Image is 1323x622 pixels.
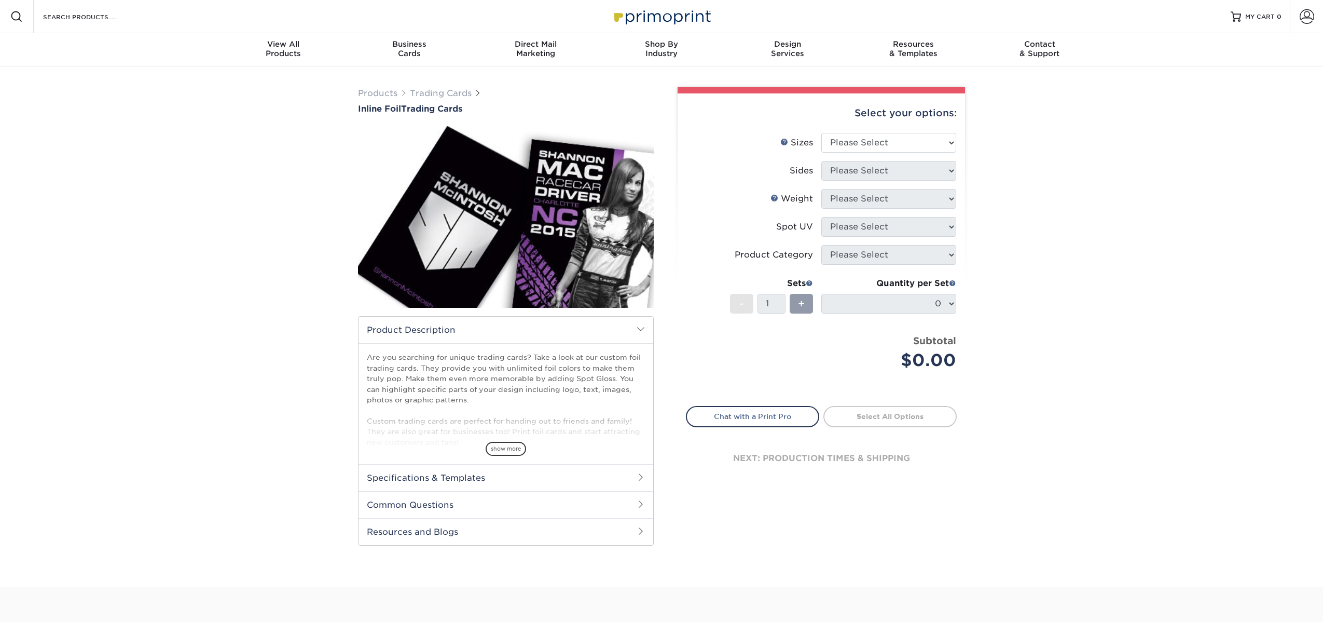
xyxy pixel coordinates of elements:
a: DesignServices [724,33,850,66]
span: + [798,296,805,312]
p: Are you searching for unique trading cards? Take a look at our custom foil trading cards. They pr... [367,352,645,448]
img: Inline Foil 01 [358,115,654,319]
img: Primoprint [610,5,713,28]
div: Cards [347,39,473,58]
a: Contact& Support [976,33,1102,66]
h2: Resources and Blogs [359,518,653,545]
h2: Product Description [359,317,653,343]
div: & Support [976,39,1102,58]
strong: Subtotal [913,335,956,346]
div: Weight [770,193,813,205]
span: Design [724,39,850,49]
div: & Templates [850,39,976,58]
div: Select your options: [686,93,957,133]
div: Marketing [473,39,599,58]
a: Shop ByIndustry [599,33,725,66]
div: Spot UV [776,221,813,233]
div: next: production times & shipping [686,427,957,490]
span: Shop By [599,39,725,49]
div: Sizes [780,137,813,149]
a: Resources& Templates [850,33,976,66]
span: Contact [976,39,1102,49]
span: Inline Foil [358,104,401,114]
a: Inline FoilTrading Cards [358,104,654,114]
span: Direct Mail [473,39,599,49]
a: Direct MailMarketing [473,33,599,66]
div: Quantity per Set [821,277,956,290]
a: View AllProducts [220,33,347,66]
a: BusinessCards [347,33,473,66]
div: Industry [599,39,725,58]
div: Sets [730,277,813,290]
span: 0 [1277,13,1281,20]
span: Business [347,39,473,49]
div: Products [220,39,347,58]
div: $0.00 [829,348,956,373]
input: SEARCH PRODUCTS..... [42,10,143,23]
div: Product Category [735,249,813,261]
div: Services [724,39,850,58]
div: Sides [790,165,813,177]
span: View All [220,39,347,49]
span: - [739,296,744,312]
a: Trading Cards [410,88,472,98]
h1: Trading Cards [358,104,654,114]
a: Select All Options [823,406,957,427]
span: show more [486,442,526,456]
span: Resources [850,39,976,49]
a: Chat with a Print Pro [686,406,819,427]
h2: Specifications & Templates [359,464,653,491]
a: Products [358,88,397,98]
span: MY CART [1245,12,1275,21]
h2: Common Questions [359,491,653,518]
